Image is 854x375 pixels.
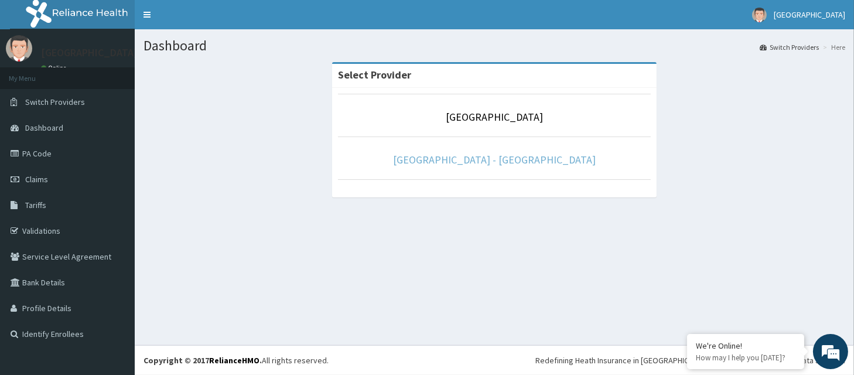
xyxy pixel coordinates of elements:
textarea: Type your message and hit 'Enter' [6,250,223,291]
p: How may I help you today? [696,353,795,363]
div: Minimize live chat window [192,6,220,34]
span: Switch Providers [25,97,85,107]
span: Dashboard [25,122,63,133]
img: User Image [6,35,32,62]
a: RelianceHMO [209,355,259,366]
div: Redefining Heath Insurance in [GEOGRAPHIC_DATA] using Telemedicine and Data Science! [535,354,845,366]
a: [GEOGRAPHIC_DATA] - [GEOGRAPHIC_DATA] [393,153,596,166]
img: User Image [752,8,767,22]
span: We're online! [68,112,162,231]
div: Chat with us now [61,66,197,81]
a: [GEOGRAPHIC_DATA] [446,110,543,124]
strong: Copyright © 2017 . [144,355,262,366]
a: Switch Providers [760,42,819,52]
p: [GEOGRAPHIC_DATA] [41,47,138,58]
span: [GEOGRAPHIC_DATA] [774,9,845,20]
footer: All rights reserved. [135,345,854,375]
li: Here [820,42,845,52]
div: We're Online! [696,340,795,351]
strong: Select Provider [338,68,411,81]
a: Online [41,64,69,72]
h1: Dashboard [144,38,845,53]
span: Tariffs [25,200,46,210]
span: Claims [25,174,48,185]
img: d_794563401_company_1708531726252_794563401 [22,59,47,88]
